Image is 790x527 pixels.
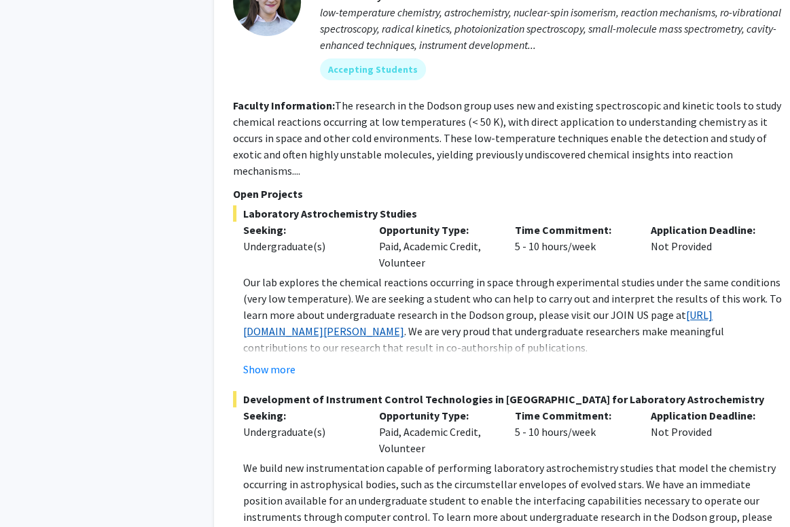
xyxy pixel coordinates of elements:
[505,407,641,456] div: 5 - 10 hours/week
[369,222,505,271] div: Paid, Academic Credit, Volunteer
[233,99,335,112] b: Faculty Information:
[379,407,495,424] p: Opportunity Type:
[650,222,766,238] p: Application Deadline:
[505,222,641,271] div: 5 - 10 hours/week
[515,222,630,238] p: Time Commitment:
[640,222,776,271] div: Not Provided
[233,391,786,407] span: Development of Instrument Control Technologies in [GEOGRAPHIC_DATA] for Laboratory Astrochemistry
[320,4,786,53] div: low-temperature chemistry, astrochemistry, nuclear-spin isomerism, reaction mechanisms, ro-vibrat...
[243,361,295,377] button: Show more
[233,99,781,177] fg-read-more: The research in the Dodson group uses new and existing spectroscopic and kinetic tools to study c...
[243,238,359,254] div: Undergraduate(s)
[243,407,359,424] p: Seeking:
[379,222,495,238] p: Opportunity Type:
[320,58,426,80] mat-chip: Accepting Students
[233,186,786,202] p: Open Projects
[640,407,776,456] div: Not Provided
[243,222,359,238] p: Seeking:
[243,424,359,440] div: Undergraduate(s)
[650,407,766,424] p: Application Deadline:
[369,407,505,456] div: Paid, Academic Credit, Volunteer
[10,466,58,517] iframe: Chat
[243,274,786,356] p: Our lab explores the chemical reactions occurring in space through experimental studies under the...
[233,205,786,222] span: Laboratory Astrochemistry Studies
[515,407,630,424] p: Time Commitment:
